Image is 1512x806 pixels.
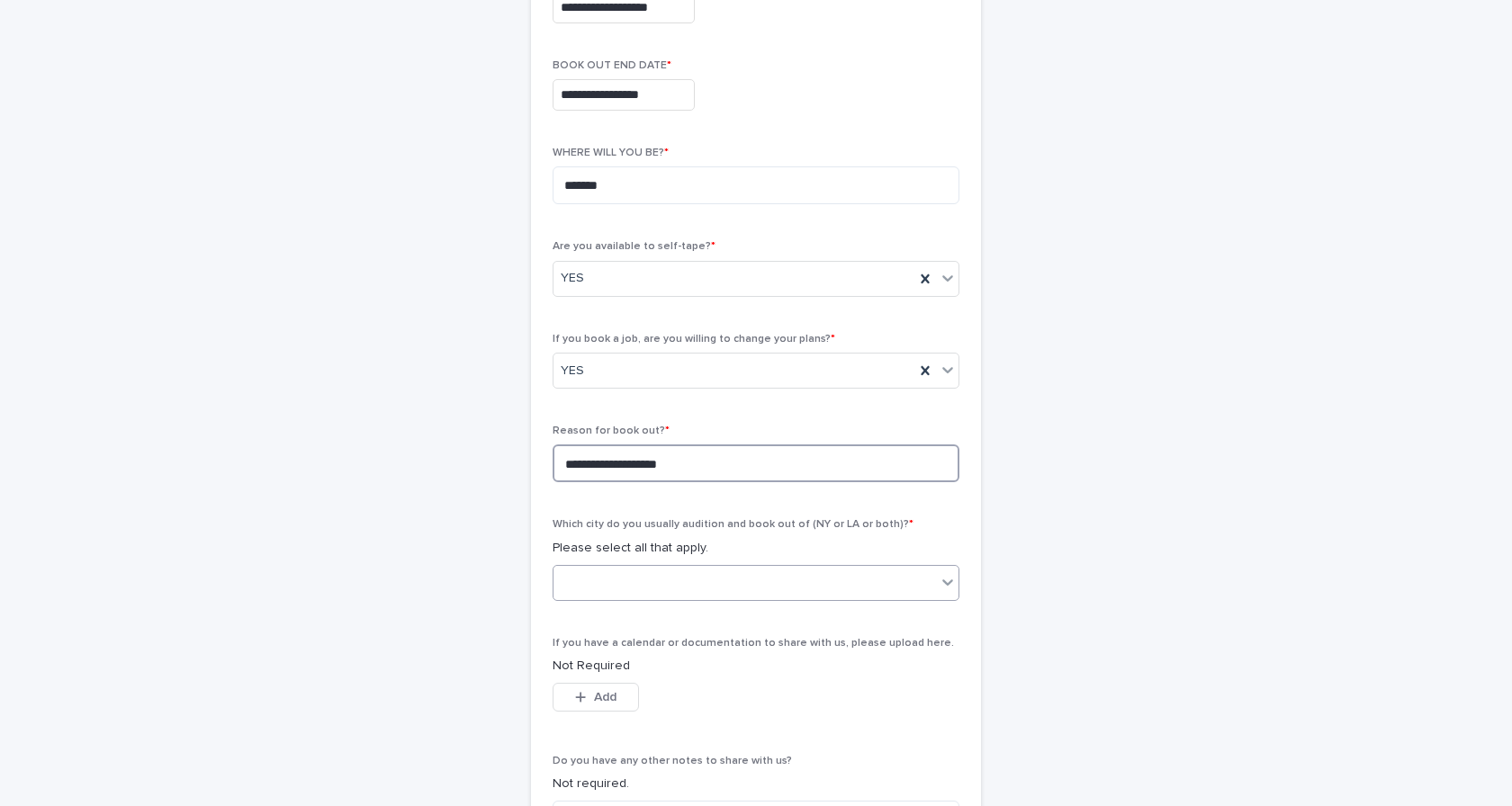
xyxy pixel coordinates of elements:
span: YES [561,362,584,381]
button: Add [553,683,639,712]
span: Reason for book out? [553,425,670,436]
p: Please select all that apply. [553,539,959,558]
span: Do you have any other notes to share with us? [553,756,792,766]
span: If you book a job, are you willing to change your plans? [553,334,835,345]
span: Which city do you usually audition and book out of (NY or LA or both)? [553,519,913,530]
span: BOOK OUT END DATE [553,60,671,71]
span: Are you available to self-tape? [553,241,715,252]
p: Not Required [553,657,959,676]
span: WHERE WILL YOU BE? [553,148,669,158]
span: Add [594,691,616,703]
span: YES [561,269,584,288]
span: If you have a calendar or documentation to share with us, please upload here. [553,638,954,649]
p: Not required. [553,775,959,793]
